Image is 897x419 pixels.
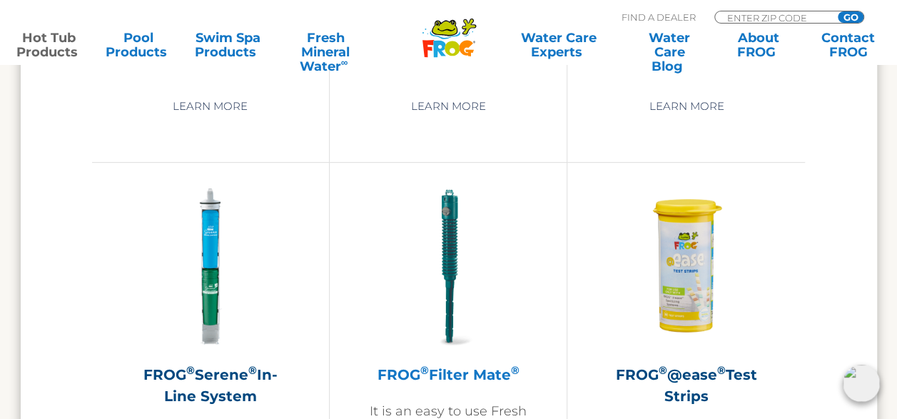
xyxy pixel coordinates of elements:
sup: ® [717,363,726,377]
a: AboutFROG [724,31,793,59]
sup: ∞ [341,56,348,68]
h2: FROG @ease Test Strips [603,364,769,407]
img: openIcon [843,365,880,402]
sup: ® [186,363,195,377]
h2: FROG Filter Mate [365,364,531,385]
img: serene-inline-300x300.png [128,184,293,350]
a: Hot TubProducts [14,31,83,59]
h2: FROG Serene In-Line System [128,364,293,407]
a: Water CareBlog [634,31,704,59]
a: Swim SpaProducts [193,31,262,59]
sup: ® [420,363,428,377]
sup: ® [510,363,519,377]
a: PoolProducts [103,31,173,59]
img: hot-tub-product-filter-frog-300x300.png [365,184,531,350]
input: Zip Code Form [726,11,822,24]
a: Learn More [394,94,502,119]
p: Find A Dealer [622,11,696,24]
a: Learn More [632,94,740,119]
a: Water CareExperts [502,31,614,59]
sup: ® [248,363,257,377]
img: FROG-@ease-TS-Bottle-300x300.png [604,184,769,350]
a: Fresh MineralWater∞ [283,31,370,59]
a: Learn More [156,94,264,119]
sup: ® [659,363,667,377]
input: GO [838,11,863,23]
a: ContactFROG [814,31,883,59]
